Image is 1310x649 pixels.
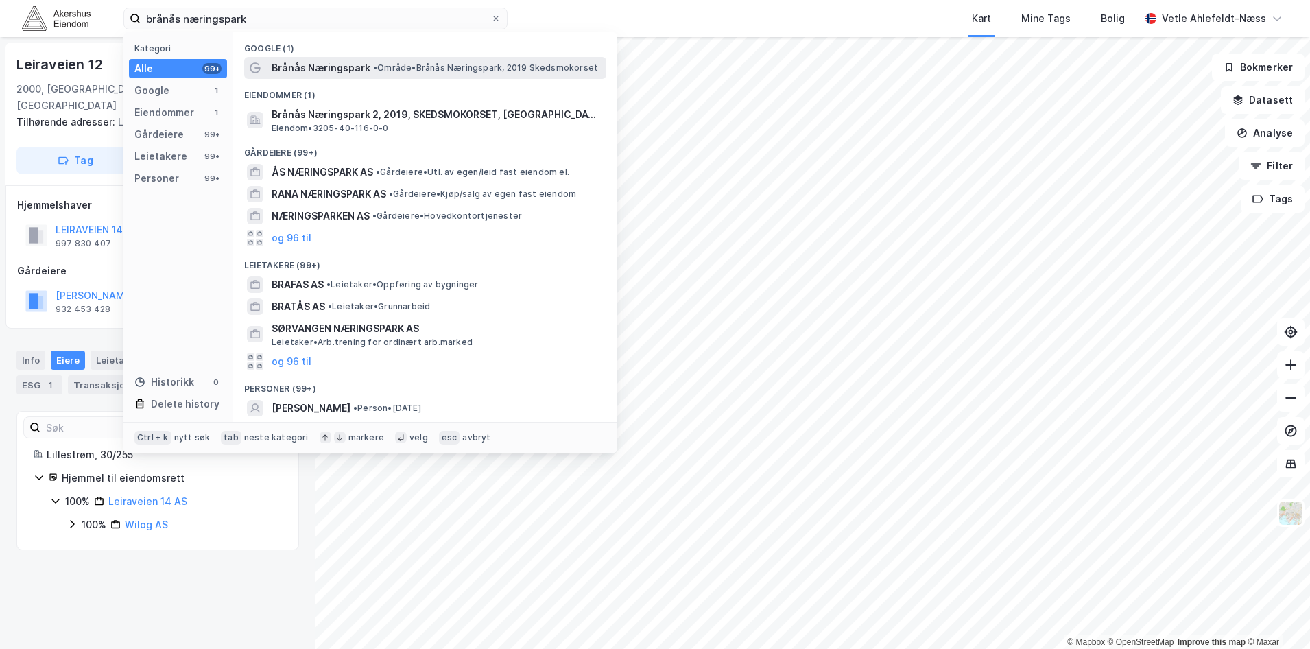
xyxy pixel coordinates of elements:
span: Leietaker • Arb.trening for ordinært arb.marked [272,337,473,348]
input: Søk [40,417,191,438]
iframe: Chat Widget [1241,583,1310,649]
div: 100% [65,493,90,510]
div: Kategori [134,43,227,54]
span: Område • Brånås Næringspark, 2019 Skedsmokorset [373,62,598,73]
span: Gårdeiere • Hovedkontortjenester [372,211,522,222]
span: • [353,403,357,413]
a: Improve this map [1178,637,1246,647]
div: 0 [211,377,222,388]
img: Z [1278,500,1304,526]
div: Personer [134,170,179,187]
span: RANA NÆRINGSPARK AS [272,186,386,202]
div: 99+ [202,129,222,140]
img: akershus-eiendom-logo.9091f326c980b4bce74ccdd9f866810c.svg [22,6,91,30]
div: Eiendommer (1) [233,79,617,104]
div: 997 830 407 [56,238,111,249]
button: Filter [1239,152,1305,180]
div: 99+ [202,63,222,74]
div: Gårdeiere (99+) [233,137,617,161]
div: 1 [43,378,57,392]
button: Analyse [1225,119,1305,147]
button: Tags [1241,185,1305,213]
span: Gårdeiere • Utl. av egen/leid fast eiendom el. [376,167,569,178]
span: Brånås Næringspark [272,60,370,76]
button: og 96 til [272,353,311,370]
a: OpenStreetMap [1108,637,1174,647]
div: Delete history [151,396,219,412]
span: Tilhørende adresser: [16,116,118,128]
span: NÆRINGSPARKEN AS [272,208,370,224]
div: Leiraveien 14 [16,114,288,130]
div: 932 453 428 [56,304,110,315]
div: Personer (99+) [233,373,617,397]
span: Leietaker • Grunnarbeid [328,301,430,312]
span: • [376,167,380,177]
div: 2000, [GEOGRAPHIC_DATA], [GEOGRAPHIC_DATA] [16,81,222,114]
a: Mapbox [1067,637,1105,647]
a: Wilog AS [125,519,168,530]
div: Ctrl + k [134,431,171,445]
div: tab [221,431,241,445]
div: nytt søk [174,432,211,443]
div: Info [16,351,45,370]
span: BRATÅS AS [272,298,325,315]
div: markere [348,432,384,443]
div: esc [439,431,460,445]
div: Vetle Ahlefeldt-Næss [1162,10,1266,27]
div: Bolig [1101,10,1125,27]
div: Leietakere [134,148,187,165]
div: Leiraveien 12 [16,54,105,75]
div: 1 [211,107,222,118]
a: Leiraveien 14 AS [108,495,187,507]
span: • [373,62,377,73]
div: 1 [211,85,222,96]
span: BRAFAS AS [272,276,324,293]
div: Alle [134,60,153,77]
div: avbryt [462,432,490,443]
div: Historikk [134,374,194,390]
span: ÅS NÆRINGSPARK AS [272,164,373,180]
span: • [328,301,332,311]
div: Hjemmel til eiendomsrett [62,470,282,486]
div: ESG [16,375,62,394]
div: Google (1) [233,32,617,57]
span: Gårdeiere • Kjøp/salg av egen fast eiendom [389,189,576,200]
div: Eiere [51,351,85,370]
button: Bokmerker [1212,54,1305,81]
div: Gårdeiere [134,126,184,143]
span: Eiendom • 3205-40-116-0-0 [272,123,389,134]
span: Brånås Næringspark 2, 2019, SKEDSMOKORSET, [GEOGRAPHIC_DATA] [272,106,601,123]
span: Person • [DATE] [353,403,421,414]
div: Lillestrøm, 30/255 [47,447,282,463]
div: Eiendommer [134,104,194,121]
div: neste kategori [244,432,309,443]
span: • [326,279,331,290]
div: Hjemmelshaver [17,197,298,213]
div: velg [409,432,428,443]
input: Søk på adresse, matrikkel, gårdeiere, leietakere eller personer [141,8,490,29]
span: • [372,211,377,221]
button: Tag [16,147,134,174]
div: 99+ [202,173,222,184]
span: • [389,189,393,199]
div: Mine Tags [1021,10,1071,27]
div: Kontrollprogram for chat [1241,583,1310,649]
div: Leietakere (99+) [233,249,617,274]
button: og 96 til [272,230,311,246]
span: SØRVANGEN NÆRINGSPARK AS [272,320,601,337]
div: Transaksjoner [68,375,162,394]
div: Leietakere [91,351,167,370]
div: Kart [972,10,991,27]
div: Gårdeiere [17,263,298,279]
div: 100% [82,517,106,533]
div: Google [134,82,169,99]
button: Datasett [1221,86,1305,114]
div: 99+ [202,151,222,162]
span: Leietaker • Oppføring av bygninger [326,279,479,290]
span: [PERSON_NAME] [272,400,350,416]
